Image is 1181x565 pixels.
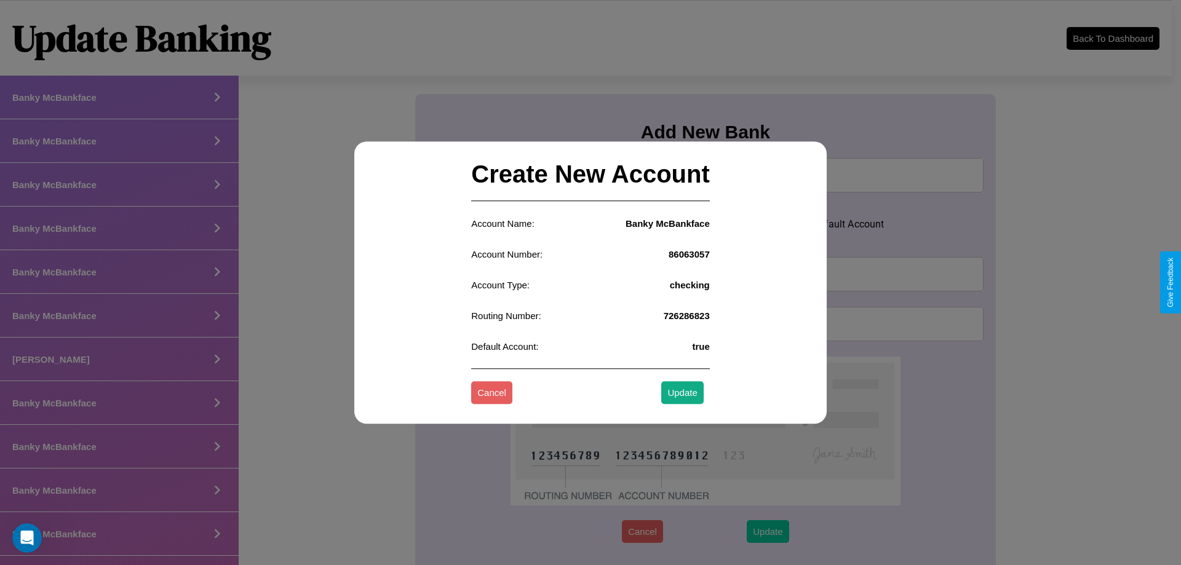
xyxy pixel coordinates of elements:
iframe: Intercom live chat [12,523,42,553]
p: Routing Number: [471,307,541,324]
h4: 726286823 [664,310,710,321]
h2: Create New Account [471,148,710,201]
p: Account Type: [471,277,530,293]
div: Give Feedback [1166,258,1175,307]
p: Account Name: [471,215,535,232]
p: Account Number: [471,246,543,263]
h4: checking [670,280,710,290]
button: Update [661,382,703,405]
h4: Banky McBankface [626,218,710,229]
p: Default Account: [471,338,538,355]
h4: 86063057 [669,249,710,259]
h4: true [692,341,709,352]
button: Cancel [471,382,512,405]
